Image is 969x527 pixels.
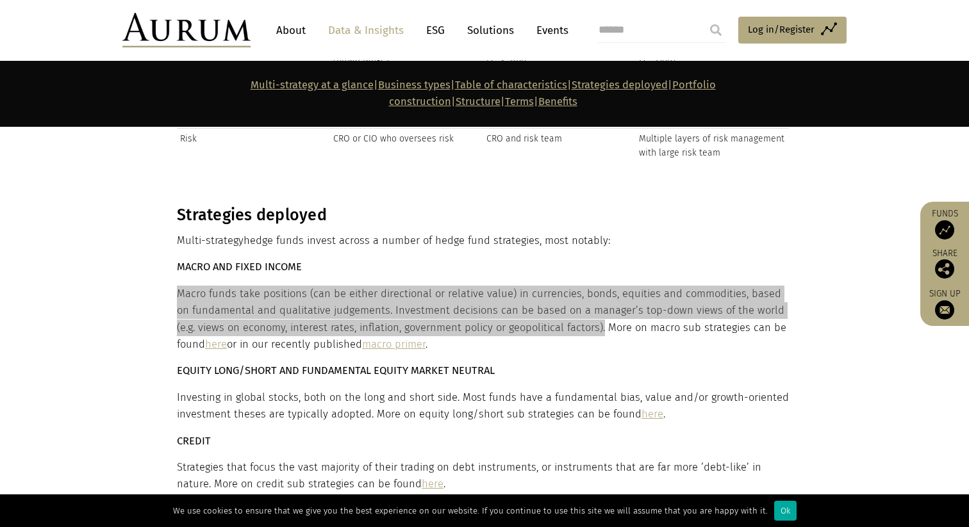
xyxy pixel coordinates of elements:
strong: MACRO AND FIXED INCOME [177,261,302,273]
a: here [422,478,443,490]
a: here [642,408,663,420]
strong: EQUITY LONG/SHORT AND FUNDAMENTAL EQUITY MARKET NEUTRAL [177,364,495,377]
p: hedge funds invest across a number of hedge fund strategies, most notably: [177,232,789,249]
p: Strategies that focus the vast majority of their trading on debt instruments, or instruments that... [177,459,789,493]
a: Table of characteristics [455,79,567,91]
p: Investing in global stocks, both on the long and short side. Most funds have a fundamental bias, ... [177,389,789,423]
img: Share this post [935,259,954,279]
td: Multiple layers of risk management with large risk team [636,128,789,163]
td: Risk [177,128,330,163]
a: macro primer [362,338,426,350]
td: CRO or CIO who oversees risk [330,128,483,163]
a: About [270,19,312,42]
div: Ok [774,501,797,521]
img: Access Funds [935,220,954,239]
a: Structure [456,95,501,108]
h3: Strategies deployed [177,206,789,225]
p: Macro funds take positions (can be either directional or relative value) in currencies, bonds, eq... [177,286,789,353]
a: Business types [378,79,451,91]
a: Strategies deployed [572,79,668,91]
a: Events [530,19,568,42]
strong: | | | | | | [251,79,716,108]
a: Terms [505,95,534,108]
a: Benefits [538,95,577,108]
a: Data & Insights [322,19,410,42]
span: Multi-strategy [177,234,244,247]
a: Sign up [927,288,963,320]
img: Aurum [122,13,251,47]
strong: CREDIT [177,435,211,447]
span: Log in/Register [748,22,815,37]
div: Share [927,249,963,279]
a: Funds [927,208,963,239]
input: Submit [703,17,729,43]
td: CRO and risk team [483,128,636,163]
a: Multi-strategy at a glance [251,79,374,91]
a: Log in/Register [738,17,847,44]
a: here [205,338,227,350]
a: ESG [420,19,451,42]
img: Sign up to our newsletter [935,300,954,320]
a: Solutions [461,19,520,42]
strong: | [534,95,538,108]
